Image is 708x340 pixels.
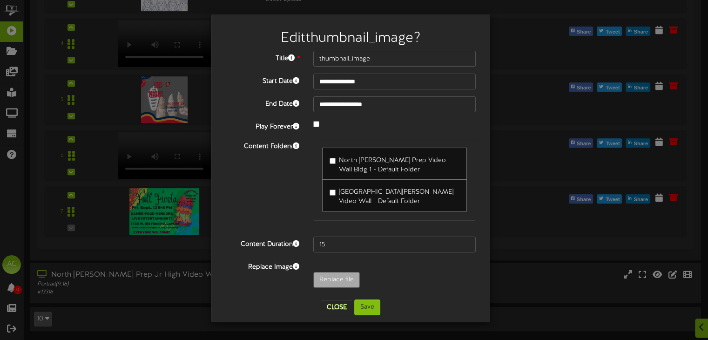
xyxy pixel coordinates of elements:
[218,237,306,249] label: Content Duration
[330,190,336,196] input: [GEOGRAPHIC_DATA][PERSON_NAME] Video Wall - Default Folder
[218,259,306,272] label: Replace Image
[339,189,453,205] span: [GEOGRAPHIC_DATA][PERSON_NAME] Video Wall - Default Folder
[218,139,306,151] label: Content Folders
[313,237,476,252] input: 15
[354,299,380,315] button: Save
[339,157,446,173] span: North [PERSON_NAME] Prep Video Wall Bldg 1 - Default Folder
[225,31,476,46] h2: Edit thumbnail_image ?
[218,96,306,109] label: End Date
[218,119,306,132] label: Play Forever
[218,51,306,63] label: Title
[321,300,352,315] button: Close
[218,74,306,86] label: Start Date
[313,51,476,67] input: Title
[330,158,336,164] input: North [PERSON_NAME] Prep Video Wall Bldg 1 - Default Folder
